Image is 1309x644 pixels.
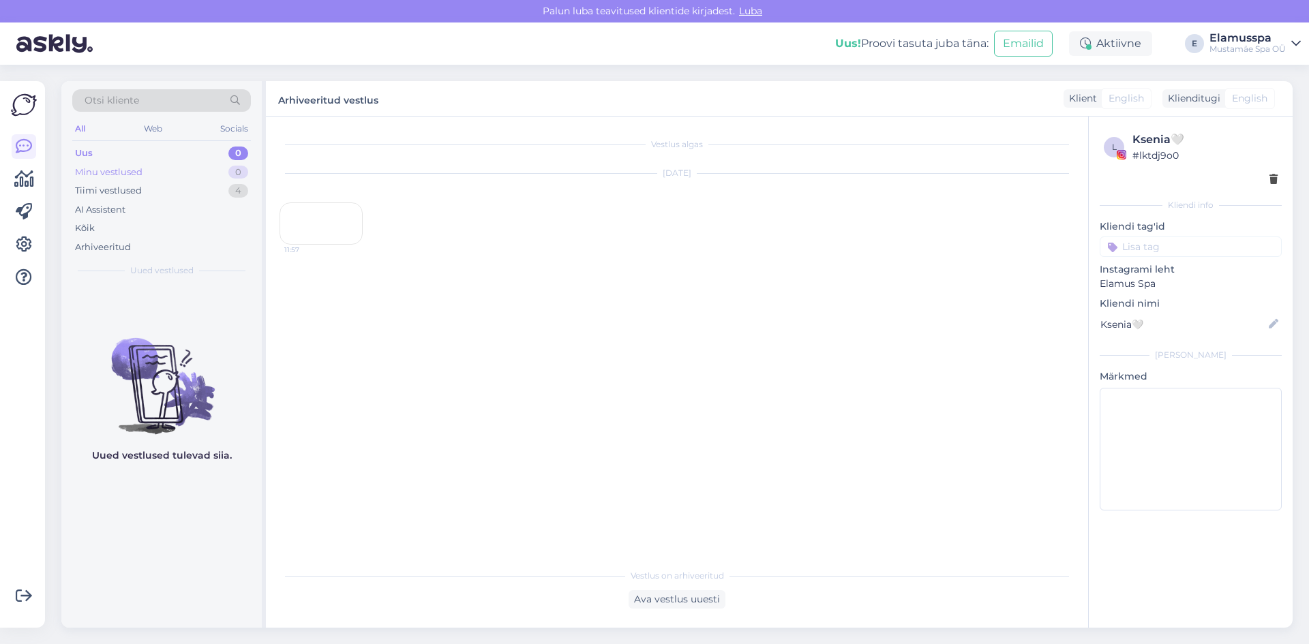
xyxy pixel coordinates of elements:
[11,92,37,118] img: Askly Logo
[1132,148,1278,163] div: # lktdj9o0
[1109,91,1144,106] span: English
[1132,132,1278,148] div: Ksenia🤍
[1100,199,1282,211] div: Kliendi info
[228,184,248,198] div: 4
[1064,91,1097,106] div: Klient
[75,147,93,160] div: Uus
[72,120,88,138] div: All
[835,37,861,50] b: Uus!
[75,221,95,235] div: Kõik
[141,120,165,138] div: Web
[92,448,232,463] p: Uued vestlused tulevad siia.
[85,93,139,108] span: Otsi kliente
[1185,34,1204,53] div: E
[75,184,142,198] div: Tiimi vestlused
[75,241,131,254] div: Arhiveeritud
[1100,369,1282,384] p: Märkmed
[1162,91,1220,106] div: Klienditugi
[1100,277,1282,291] p: Elamus Spa
[1209,44,1286,55] div: Mustamäe Spa OÜ
[75,166,142,179] div: Minu vestlused
[61,313,262,436] img: No chats
[631,570,724,582] span: Vestlus on arhiveeritud
[835,35,989,52] div: Proovi tasuta juba täna:
[629,590,725,609] div: Ava vestlus uuesti
[994,31,1053,57] button: Emailid
[280,167,1074,179] div: [DATE]
[1209,33,1301,55] a: ElamusspaMustamäe Spa OÜ
[1100,236,1282,257] input: Lisa tag
[1232,91,1267,106] span: English
[1100,262,1282,277] p: Instagrami leht
[1100,296,1282,311] p: Kliendi nimi
[130,264,194,277] span: Uued vestlused
[280,138,1074,151] div: Vestlus algas
[1100,317,1266,332] input: Lisa nimi
[228,147,248,160] div: 0
[228,166,248,179] div: 0
[1100,219,1282,234] p: Kliendi tag'id
[1069,31,1152,56] div: Aktiivne
[1209,33,1286,44] div: Elamusspa
[284,245,335,255] span: 11:57
[217,120,251,138] div: Socials
[75,203,125,217] div: AI Assistent
[1100,349,1282,361] div: [PERSON_NAME]
[1112,142,1117,152] span: l
[735,5,766,17] span: Luba
[278,89,378,108] label: Arhiveeritud vestlus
